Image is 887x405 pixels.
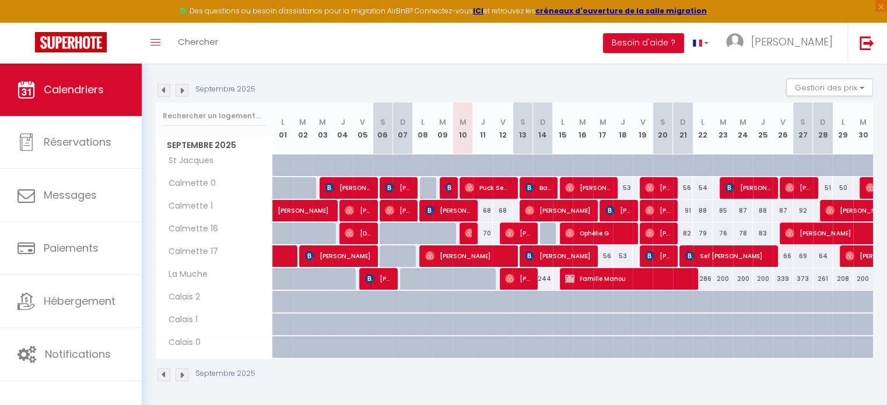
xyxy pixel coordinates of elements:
a: [PERSON_NAME] [273,200,293,222]
abbr: J [760,117,765,128]
abbr: V [780,117,786,128]
th: 09 [433,103,453,154]
span: Calais 0 [158,336,204,349]
th: 14 [533,103,553,154]
th: 16 [573,103,592,154]
div: 200 [853,268,873,290]
span: Réservations [44,135,111,149]
th: 27 [793,103,813,154]
th: 22 [693,103,713,154]
abbr: L [281,117,285,128]
div: 64 [813,245,833,267]
img: Super Booking [35,32,107,52]
abbr: L [561,117,565,128]
th: 28 [813,103,833,154]
div: 56 [593,245,613,267]
th: 05 [353,103,373,154]
div: 68 [473,200,493,221]
abbr: S [800,117,805,128]
p: Septembre 2025 [195,84,255,95]
abbr: D [400,117,406,128]
div: 54 [693,177,713,199]
a: ... [PERSON_NAME] [717,23,847,64]
div: 87 [773,200,793,221]
abbr: V [360,117,365,128]
th: 24 [733,103,753,154]
th: 08 [413,103,433,154]
abbr: S [380,117,385,128]
div: 78 [733,223,753,244]
span: Famille Manou [565,267,690,290]
span: [PERSON_NAME] [425,245,511,267]
div: 70 [473,223,493,244]
th: 01 [273,103,293,154]
abbr: M [439,117,446,128]
span: Calmette 0 [158,177,219,190]
th: 18 [613,103,633,154]
span: Calendriers [44,82,104,97]
button: Gestion des prix [786,79,873,96]
span: [PERSON_NAME] [505,267,531,290]
button: Ouvrir le widget de chat LiveChat [9,5,44,40]
abbr: M [720,117,727,128]
span: [PERSON_NAME] [385,177,411,199]
div: 53 [613,177,633,199]
div: 83 [753,223,773,244]
span: [PERSON_NAME] [325,177,371,199]
th: 30 [853,103,873,154]
span: [PERSON_NAME] [505,222,531,244]
span: [PERSON_NAME] [605,199,632,221]
span: [PERSON_NAME] [365,267,391,290]
abbr: M [299,117,306,128]
th: 29 [833,103,853,154]
div: 286 [693,268,713,290]
span: [PERSON_NAME] [425,199,471,221]
abbr: M [599,117,606,128]
div: 51 [813,177,833,199]
abbr: D [540,117,546,128]
div: 208 [833,268,853,290]
span: Chercher [178,36,218,48]
span: Puck Sewalt [465,177,511,199]
div: 82 [673,223,693,244]
span: Ophélie G [565,222,631,244]
abbr: V [640,117,646,128]
div: 50 [833,177,853,199]
abbr: M [459,117,466,128]
abbr: S [660,117,665,128]
div: 87 [733,200,753,221]
strong: ICI [473,6,483,16]
th: 03 [313,103,332,154]
div: 88 [693,200,713,221]
th: 26 [773,103,793,154]
th: 11 [473,103,493,154]
div: 53 [613,245,633,267]
div: 200 [713,268,732,290]
th: 02 [293,103,313,154]
img: logout [860,36,874,50]
div: 88 [753,200,773,221]
th: 17 [593,103,613,154]
abbr: J [341,117,345,128]
a: créneaux d'ouverture de la salle migration [535,6,707,16]
span: [PERSON_NAME] [645,199,671,221]
input: Rechercher un logement... [163,105,266,126]
span: Calmette 1 [158,200,216,213]
span: [PERSON_NAME] [385,199,411,221]
p: Septembre 2025 [195,368,255,379]
span: [PERSON_NAME] [725,177,771,199]
div: 373 [793,268,813,290]
th: 12 [493,103,513,154]
abbr: M [579,117,586,128]
span: [PERSON_NAME] [565,177,611,199]
span: La Muche [158,268,211,281]
span: [PERSON_NAME] [645,222,671,244]
span: Messages [44,188,97,202]
span: Calmette 17 [158,245,221,258]
th: 04 [332,103,352,154]
span: [PERSON_NAME] [751,34,833,49]
span: Septembre 2025 [156,137,272,154]
span: Calais 1 [158,314,202,326]
th: 07 [392,103,412,154]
